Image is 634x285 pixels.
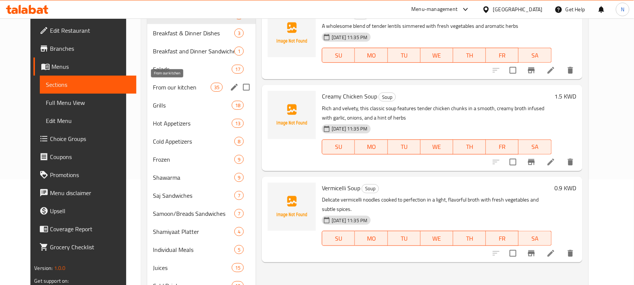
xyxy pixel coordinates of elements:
[522,244,540,262] button: Branch-specific-item
[546,249,556,258] a: Edit menu item
[391,141,418,152] span: TU
[50,44,130,53] span: Branches
[40,94,136,112] a: Full Menu View
[234,245,244,254] div: items
[147,168,256,186] div: Shawarma9
[486,139,519,155] button: FR
[322,231,355,246] button: SU
[546,66,556,75] a: Edit menu item
[153,101,232,110] div: Grills
[50,170,130,179] span: Promotions
[325,50,352,61] span: SU
[234,47,244,56] div: items
[50,152,130,161] span: Coupons
[355,139,388,155] button: MO
[493,5,543,14] div: [GEOGRAPHIC_DATA]
[322,104,551,123] p: Rich and velvety, this classic soup features tender chicken chunks in a smooth, creamy broth infu...
[235,138,243,145] span: 8
[505,246,521,261] span: Select to update
[486,231,519,246] button: FR
[519,231,551,246] button: SA
[147,223,256,241] div: Shamiyaat Platter4
[232,101,244,110] div: items
[147,78,256,96] div: From our kitchen35edit
[232,119,244,128] div: items
[235,246,243,253] span: 5
[234,173,244,182] div: items
[358,233,385,244] span: MO
[522,141,548,152] span: SA
[325,141,352,152] span: SU
[33,148,136,166] a: Coupons
[453,48,486,63] button: TH
[555,183,577,193] h6: 0.9 KWD
[621,5,624,14] span: N
[235,174,243,181] span: 9
[421,48,453,63] button: WE
[329,217,370,224] span: [DATE] 11:35 PM
[232,66,243,73] span: 17
[50,134,130,143] span: Choice Groups
[153,29,235,38] span: Breakfast & Dinner Dishes
[46,80,130,89] span: Sections
[153,227,235,236] div: Shamiyaat Platter
[147,24,256,42] div: Breakfast & Dinner Dishes3
[153,209,235,218] span: Samoon/Breads Sandwiches
[329,125,370,132] span: [DATE] 11:35 PM
[153,155,235,164] span: Frozen
[40,112,136,130] a: Edit Menu
[211,84,222,91] span: 35
[489,50,516,61] span: FR
[522,153,540,171] button: Branch-specific-item
[234,209,244,218] div: items
[519,139,551,155] button: SA
[153,47,235,56] span: Breakfast and Dinner Sandwiches
[235,192,243,199] span: 7
[153,173,235,182] span: Shawarma
[50,224,130,233] span: Coverage Report
[147,114,256,132] div: Hot Appetizers13
[147,150,256,168] div: Frozen9
[50,26,130,35] span: Edit Restaurant
[555,91,577,102] h6: 1.5 KWD
[46,116,130,125] span: Edit Menu
[235,30,243,37] span: 3
[33,184,136,202] a: Menu disclaimer
[456,141,483,152] span: TH
[153,263,232,272] div: Juices
[519,48,551,63] button: SA
[489,233,516,244] span: FR
[355,48,388,63] button: MO
[322,48,355,63] button: SU
[322,182,360,194] span: Vermicelli Soup
[424,50,450,61] span: WE
[388,231,421,246] button: TU
[358,141,385,152] span: MO
[505,62,521,78] span: Select to update
[235,228,243,235] span: 4
[33,21,136,39] a: Edit Restaurant
[362,184,379,193] span: Soup
[234,191,244,200] div: items
[153,119,232,128] span: Hot Appetizers
[235,210,243,217] span: 7
[153,245,235,254] div: Individual Meals
[235,48,243,55] span: 1
[33,238,136,256] a: Grocery Checklist
[453,231,486,246] button: TH
[329,34,370,41] span: [DATE] 11:35 PM
[147,186,256,205] div: Saj Sandwiches7
[546,158,556,167] a: Edit menu item
[391,233,418,244] span: TU
[50,206,130,215] span: Upsell
[153,137,235,146] div: Cold Appetizers
[421,139,453,155] button: WE
[322,21,551,31] p: A wholesome blend of tender lentils simmered with fresh vegetables and aromatic herbs
[147,42,256,60] div: Breakfast and Dinner Sandwiches1
[147,60,256,78] div: Salads17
